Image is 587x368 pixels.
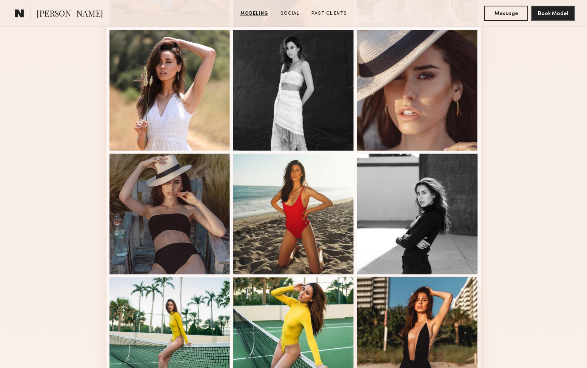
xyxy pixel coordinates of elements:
button: Book Model [531,6,575,21]
a: Social [277,10,302,17]
span: [PERSON_NAME] [37,8,103,21]
button: Message [484,6,528,21]
a: Book Model [531,10,575,16]
a: Past Clients [308,10,350,17]
a: Modeling [237,10,271,17]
